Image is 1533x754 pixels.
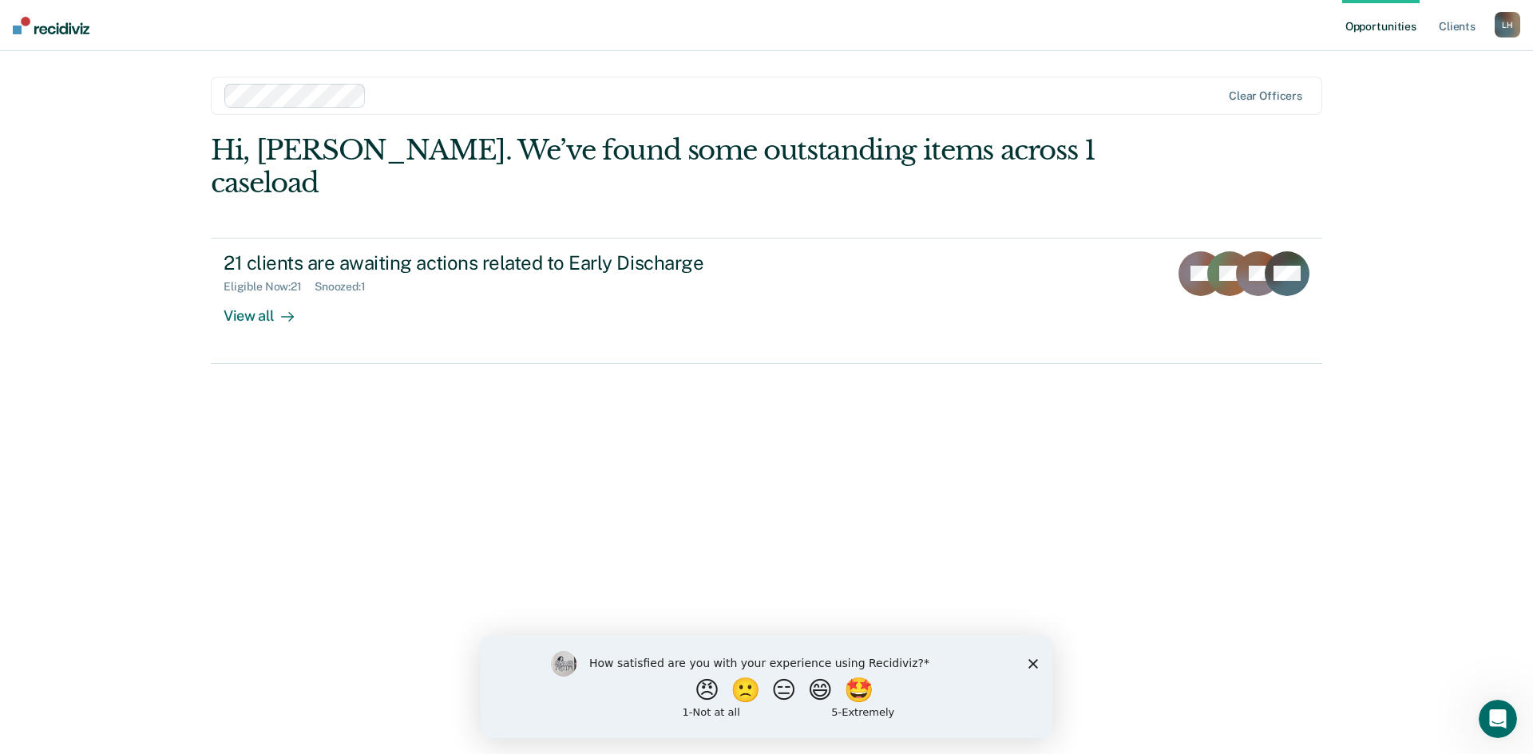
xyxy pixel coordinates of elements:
div: 21 clients are awaiting actions related to Early Discharge [224,251,784,274]
a: 21 clients are awaiting actions related to Early DischargeEligible Now:21Snoozed:1View all [211,238,1322,364]
div: Clear officers [1229,89,1302,103]
img: Recidiviz [13,17,89,34]
iframe: Survey by Kim from Recidiviz [481,635,1052,738]
div: Snoozed : 1 [315,280,378,294]
div: Hi, [PERSON_NAME]. We’ve found some outstanding items across 1 caseload [211,134,1100,199]
button: LH [1495,12,1520,38]
div: View all [224,294,313,325]
div: L H [1495,12,1520,38]
div: Eligible Now : 21 [224,280,315,294]
iframe: Intercom live chat [1479,700,1517,738]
